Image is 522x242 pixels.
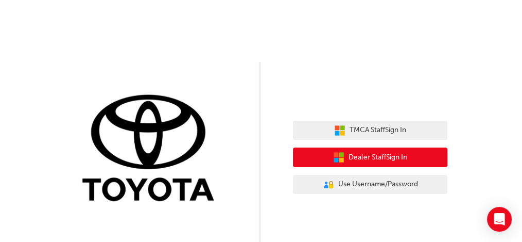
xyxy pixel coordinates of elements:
div: Open Intercom Messenger [487,207,512,232]
img: Trak [75,92,229,206]
button: TMCA StaffSign In [293,121,447,140]
span: Use Username/Password [338,179,418,190]
button: Dealer StaffSign In [293,148,447,167]
span: Dealer Staff Sign In [349,152,407,164]
span: TMCA Staff Sign In [350,124,406,136]
button: Use Username/Password [293,175,447,195]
